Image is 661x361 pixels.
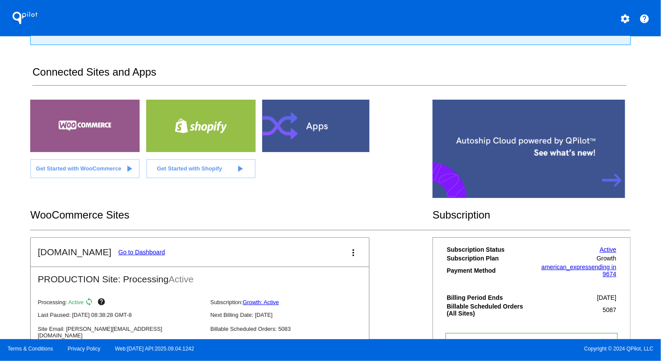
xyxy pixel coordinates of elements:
span: Growth [597,255,616,262]
a: Terms & Conditions [7,346,53,352]
span: Copyright © 2024 QPilot, LLC [338,346,654,352]
p: Billable Scheduled Orders: 5083 [211,326,376,332]
a: Growth: Active [243,299,279,305]
a: Active [600,246,616,253]
mat-icon: settings [620,14,630,24]
th: Payment Method [447,263,532,278]
mat-icon: sync [85,298,95,308]
p: Subscription: [211,299,376,305]
span: Get Started with Shopify [157,165,222,172]
th: Subscription Status [447,246,532,253]
a: sync [446,333,618,353]
h2: PRODUCTION Site: Processing [31,267,369,285]
mat-icon: more_vert [348,247,359,258]
h2: Connected Sites and Apps [32,66,626,86]
a: Privacy Policy [68,346,101,352]
h2: [DOMAIN_NAME] [38,247,111,257]
mat-icon: help [97,298,108,308]
span: Get Started with WooCommerce [36,165,121,172]
a: Get Started with WooCommerce [30,159,140,178]
span: Active [68,299,84,305]
p: Last Paused: [DATE] 08:38:28 GMT-8 [38,312,203,318]
mat-icon: help [640,14,650,24]
p: Processing: [38,298,203,308]
a: Web:[DATE] API:2025.09.04.1242 [115,346,194,352]
span: 5087 [603,306,616,313]
h2: Subscription [432,209,631,221]
span: american_express [541,264,591,271]
a: Go to Dashboard [118,249,165,256]
p: Site Email: [PERSON_NAME][EMAIL_ADDRESS][DOMAIN_NAME] [38,326,203,339]
th: Subscription Plan [447,254,532,262]
th: Billing Period Ends [447,294,532,302]
h1: QPilot [7,9,42,27]
span: Active [169,274,193,284]
span: [DATE] [597,294,616,301]
a: american_expressending in 9674 [541,264,616,278]
p: Next Billing Date: [DATE] [211,312,376,318]
mat-icon: play_arrow [235,163,245,174]
a: Get Started with Shopify [146,159,256,178]
mat-icon: play_arrow [124,163,134,174]
h2: WooCommerce Sites [30,209,432,221]
th: Billable Scheduled Orders (All Sites) [447,302,532,317]
mat-icon: sync [598,338,608,348]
